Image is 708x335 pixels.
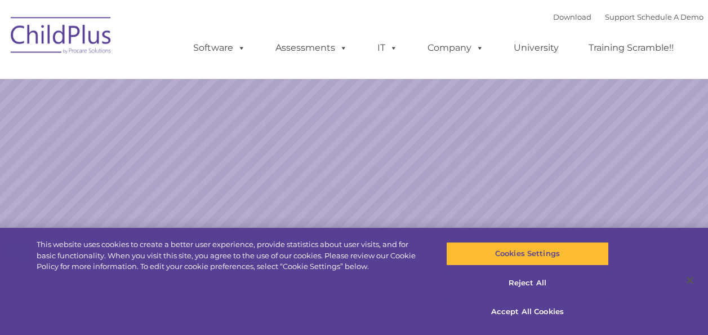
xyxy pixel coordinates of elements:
a: Download [553,12,591,21]
button: Close [678,268,702,293]
button: Cookies Settings [446,242,609,266]
a: Training Scramble!! [577,37,685,59]
font: | [553,12,703,21]
button: Accept All Cookies [446,300,609,324]
a: Support [605,12,635,21]
a: Software [182,37,257,59]
a: Company [416,37,495,59]
button: Reject All [446,271,609,295]
img: ChildPlus by Procare Solutions [5,9,118,65]
a: Schedule A Demo [637,12,703,21]
div: This website uses cookies to create a better user experience, provide statistics about user visit... [37,239,425,272]
a: Learn More [481,211,598,243]
a: University [502,37,570,59]
a: Assessments [264,37,359,59]
a: IT [366,37,409,59]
